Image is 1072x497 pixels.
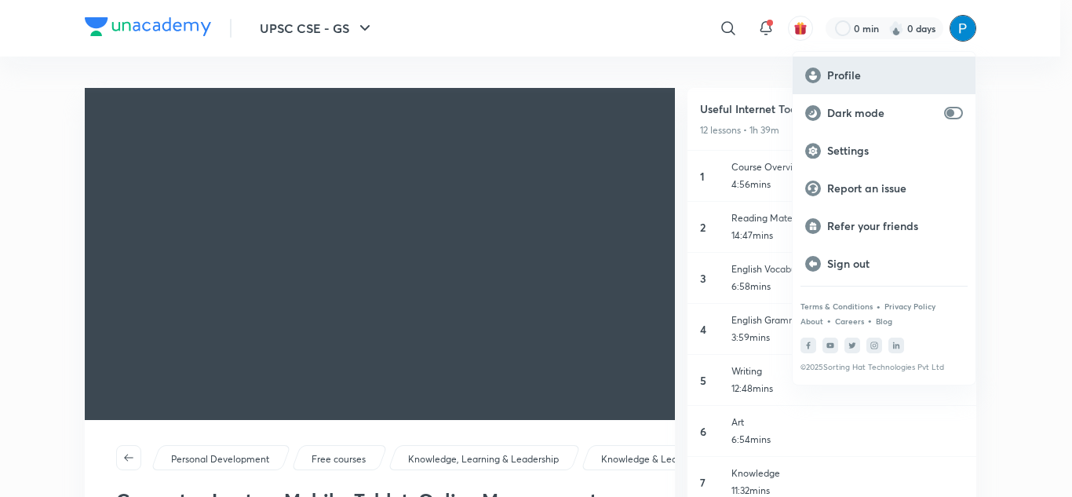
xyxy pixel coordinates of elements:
[800,363,968,372] p: © 2025 Sorting Hat Technologies Pvt Ltd
[800,301,873,311] a: Terms & Conditions
[827,257,963,271] p: Sign out
[884,301,935,311] a: Privacy Policy
[826,313,832,327] div: •
[827,106,938,120] p: Dark mode
[867,313,873,327] div: •
[876,316,892,326] a: Blog
[793,57,975,94] a: Profile
[793,207,975,245] a: Refer your friends
[793,132,975,170] a: Settings
[827,219,963,233] p: Refer your friends
[876,299,881,313] div: •
[827,181,963,196] p: Report an issue
[835,316,864,326] a: Careers
[827,68,963,82] p: Profile
[800,316,823,326] a: About
[827,144,963,158] p: Settings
